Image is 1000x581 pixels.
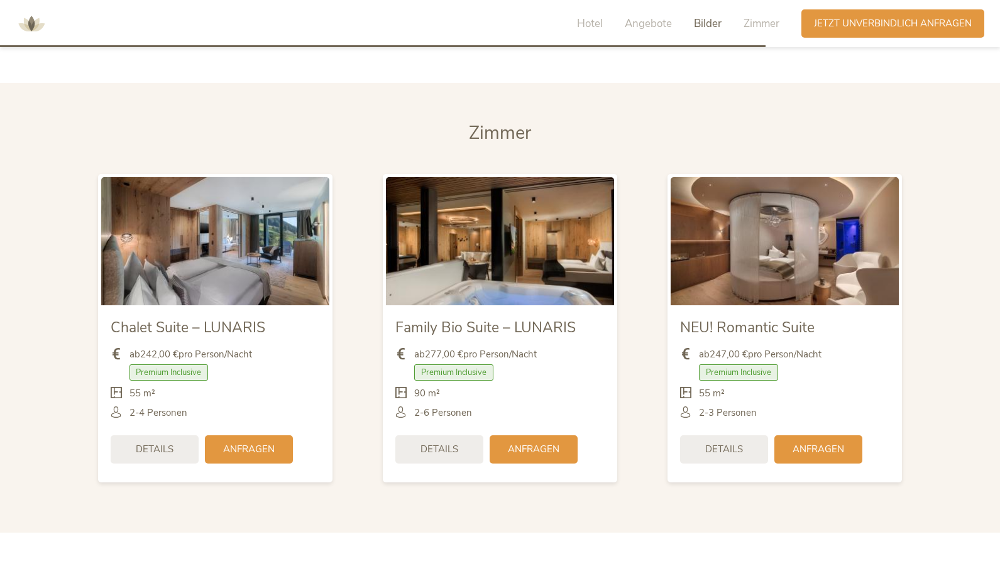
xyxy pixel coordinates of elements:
span: Anfragen [793,443,844,456]
span: Hotel [577,16,603,31]
span: Chalet Suite – LUNARIS [111,318,265,337]
img: Chalet Suite – LUNARIS [101,177,329,305]
span: ab pro Person/Nacht [699,348,821,361]
span: 90 m² [414,387,440,400]
span: Jetzt unverbindlich anfragen [814,17,972,30]
span: Details [136,443,173,456]
span: 55 m² [129,387,155,400]
img: NEU! Romantic Suite [671,177,899,305]
span: Anfragen [223,443,275,456]
b: 277,00 € [425,348,463,361]
img: Family Bio Suite – LUNARIS [386,177,614,305]
span: Zimmer [744,16,779,31]
span: 2-3 Personen [699,406,757,420]
a: AMONTI & LUNARIS Wellnessresort [13,19,50,28]
span: Family Bio Suite – LUNARIS [395,318,576,337]
span: Premium Inclusive [414,364,493,381]
span: 55 m² [699,387,725,400]
span: Premium Inclusive [129,364,209,381]
span: Zimmer [469,121,531,145]
span: 2-4 Personen [129,406,187,420]
span: Details [420,443,458,456]
span: ab pro Person/Nacht [129,348,252,361]
span: Anfragen [508,443,559,456]
span: Premium Inclusive [699,364,778,381]
span: 2-6 Personen [414,406,472,420]
span: NEU! Romantic Suite [680,318,815,337]
span: ab pro Person/Nacht [414,348,537,361]
b: 247,00 € [710,348,748,361]
span: Angebote [625,16,672,31]
img: AMONTI & LUNARIS Wellnessresort [13,5,50,43]
span: Details [705,443,743,456]
span: Bilder [694,16,722,31]
b: 242,00 € [140,348,179,361]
